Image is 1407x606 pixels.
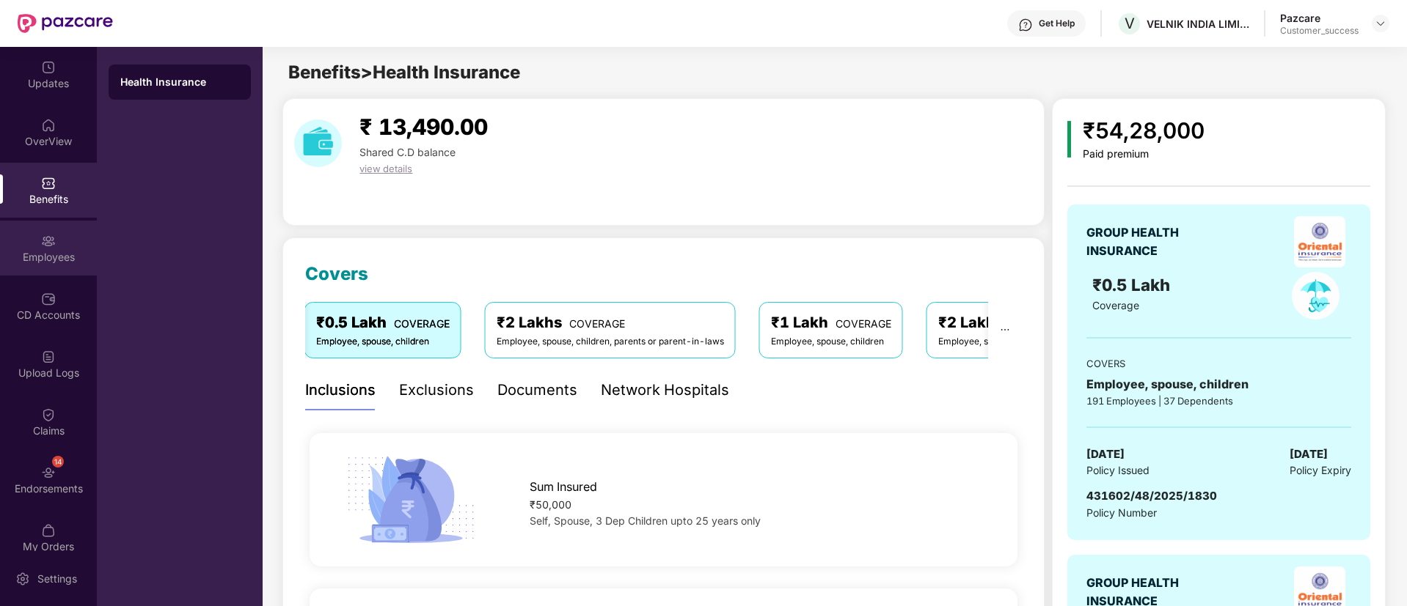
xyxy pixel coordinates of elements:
span: Policy Issued [1086,462,1150,478]
span: Policy Expiry [1290,462,1351,478]
div: Get Help [1039,18,1075,29]
div: ₹2 Lakhs [497,311,724,334]
div: Network Hospitals [601,379,729,402]
span: Self, Spouse, 3 Dep Children upto 25 years only [530,514,761,527]
div: ₹1 Lakh [771,311,891,334]
div: GROUP HEALTH INSURANCE [1086,223,1215,260]
img: svg+xml;base64,PHN2ZyBpZD0iQ2xhaW0iIHhtbG5zPSJodHRwOi8vd3d3LnczLm9yZy8yMDAwL3N2ZyIgd2lkdGg9IjIwIi... [41,407,56,422]
span: COVERAGE [394,317,450,330]
img: svg+xml;base64,PHN2ZyBpZD0iU2V0dGluZy0yMHgyMCIgeG1sbnM9Imh0dHA6Ly93d3cudzMub3JnLzIwMDAvc3ZnIiB3aW... [15,572,30,586]
img: svg+xml;base64,PHN2ZyBpZD0iRW5kb3JzZW1lbnRzIiB4bWxucz0iaHR0cDovL3d3dy53My5vcmcvMjAwMC9zdmciIHdpZH... [41,465,56,480]
div: Customer_success [1280,25,1359,37]
img: svg+xml;base64,PHN2ZyBpZD0iSG9tZSIgeG1sbnM9Imh0dHA6Ly93d3cudzMub3JnLzIwMDAvc3ZnIiB3aWR0aD0iMjAiIG... [41,118,56,133]
span: COVERAGE [836,317,891,330]
div: VELNIK INDIA LIMITED [1147,17,1249,31]
div: Employee, spouse, children, parents or parent-in-laws [497,335,724,349]
div: COVERS [1086,356,1351,371]
img: svg+xml;base64,PHN2ZyBpZD0iVXBkYXRlZCIgeG1sbnM9Imh0dHA6Ly93d3cudzMub3JnLzIwMDAvc3ZnIiB3aWR0aD0iMj... [41,60,56,75]
span: Covers [305,263,368,284]
span: Coverage [1092,299,1139,311]
div: 14 [52,456,64,468]
div: ₹54,28,000 [1083,114,1205,148]
span: Benefits > Health Insurance [288,62,520,83]
img: svg+xml;base64,PHN2ZyBpZD0iVXBsb2FkX0xvZ3MiIGRhdGEtbmFtZT0iVXBsb2FkIExvZ3MiIHhtbG5zPSJodHRwOi8vd3... [41,350,56,364]
img: policyIcon [1292,272,1340,319]
div: ₹2 Lakhs [938,311,1067,334]
div: Documents [497,379,577,402]
span: ellipsis [1000,325,1010,335]
div: Employee, spouse, children [938,335,1067,349]
div: Settings [33,572,81,586]
span: [DATE] [1290,446,1328,463]
button: ellipsis [988,302,1022,358]
img: svg+xml;base64,PHN2ZyBpZD0iTXlfT3JkZXJzIiBkYXRhLW5hbWU9Ik15IE9yZGVycyIgeG1sbnM9Imh0dHA6Ly93d3cudz... [41,523,56,538]
div: Employee, spouse, children [316,335,450,349]
span: V [1125,15,1135,32]
div: 191 Employees | 37 Dependents [1086,393,1351,408]
img: icon [341,451,480,548]
span: Sum Insured [530,478,597,496]
span: Shared C.D balance [359,146,456,158]
img: insurerLogo [1294,216,1345,267]
img: svg+xml;base64,PHN2ZyBpZD0iSGVscC0zMngzMiIgeG1sbnM9Imh0dHA6Ly93d3cudzMub3JnLzIwMDAvc3ZnIiB3aWR0aD... [1018,18,1033,32]
div: Employee, spouse, children [771,335,891,349]
span: COVERAGE [569,317,625,330]
div: Paid premium [1083,148,1205,160]
span: Policy Number [1086,506,1157,519]
img: download [294,119,342,167]
div: Inclusions [305,379,376,402]
div: ₹50,000 [530,497,986,513]
div: Employee, spouse, children [1086,375,1351,393]
div: Health Insurance [120,75,239,89]
img: svg+xml;base64,PHN2ZyBpZD0iQ0RfQWNjb3VudHMiIGRhdGEtbmFtZT0iQ0QgQWNjb3VudHMiIHhtbG5zPSJodHRwOi8vd3... [41,292,56,306]
img: New Pazcare Logo [18,14,113,33]
span: [DATE] [1086,446,1125,463]
span: 431602/48/2025/1830 [1086,489,1217,503]
img: svg+xml;base64,PHN2ZyBpZD0iRW1wbG95ZWVzIiB4bWxucz0iaHR0cDovL3d3dy53My5vcmcvMjAwMC9zdmciIHdpZHRoPS... [41,234,56,248]
div: Exclusions [399,379,474,402]
span: ₹ 13,490.00 [359,114,488,140]
span: ₹0.5 Lakh [1092,275,1174,295]
span: view details [359,163,412,174]
div: Pazcare [1280,11,1359,25]
div: ₹0.5 Lakh [316,311,450,334]
img: icon [1067,121,1071,158]
img: svg+xml;base64,PHN2ZyBpZD0iQmVuZWZpdHMiIHhtbG5zPSJodHRwOi8vd3d3LnczLm9yZy8yMDAwL3N2ZyIgd2lkdGg9Ij... [41,176,56,191]
img: svg+xml;base64,PHN2ZyBpZD0iRHJvcGRvd24tMzJ4MzIiIHhtbG5zPSJodHRwOi8vd3d3LnczLm9yZy8yMDAwL3N2ZyIgd2... [1375,18,1386,29]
